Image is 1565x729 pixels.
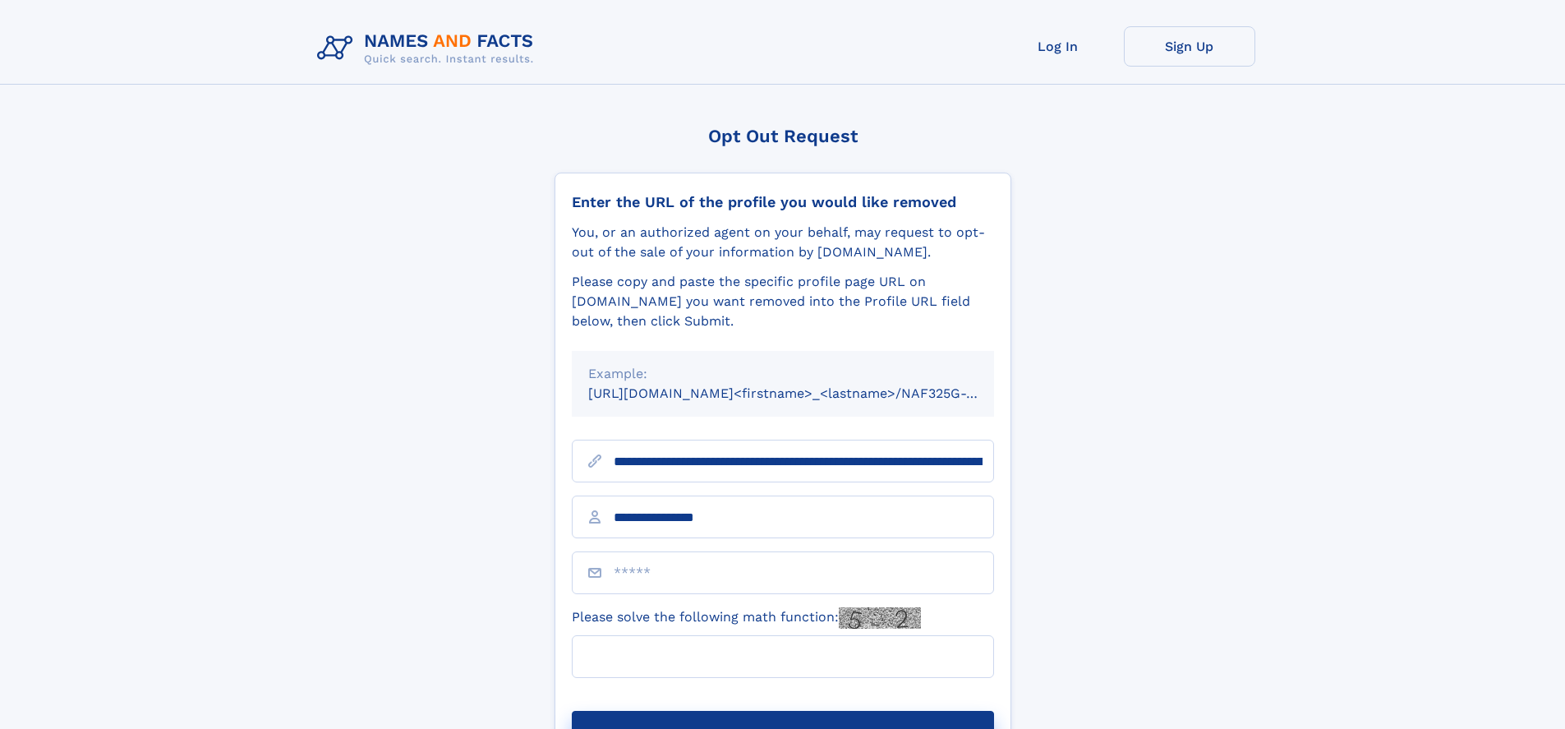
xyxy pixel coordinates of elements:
div: Example: [588,364,978,384]
a: Log In [992,26,1124,67]
div: You, or an authorized agent on your behalf, may request to opt-out of the sale of your informatio... [572,223,994,262]
div: Please copy and paste the specific profile page URL on [DOMAIN_NAME] you want removed into the Pr... [572,272,994,331]
a: Sign Up [1124,26,1255,67]
div: Opt Out Request [555,126,1011,146]
div: Enter the URL of the profile you would like removed [572,193,994,211]
label: Please solve the following math function: [572,607,921,629]
small: [URL][DOMAIN_NAME]<firstname>_<lastname>/NAF325G-xxxxxxxx [588,385,1025,401]
img: Logo Names and Facts [311,26,547,71]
